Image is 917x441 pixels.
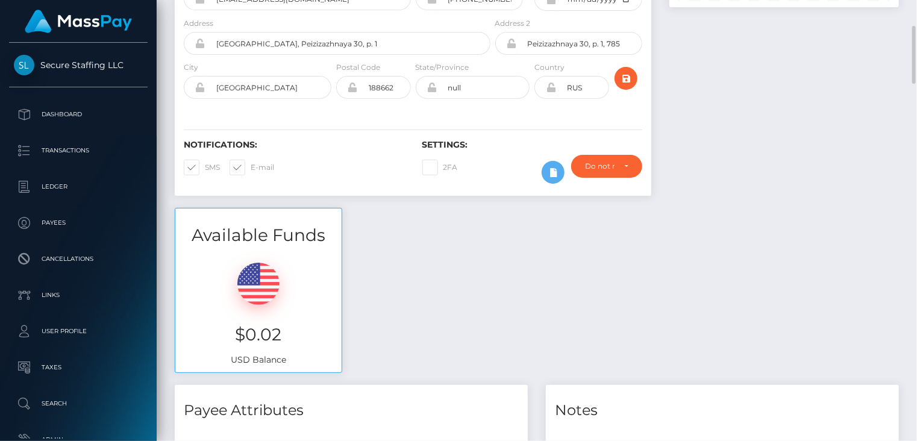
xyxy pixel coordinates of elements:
a: Taxes [9,352,148,383]
label: State/Province [416,62,469,73]
p: User Profile [14,322,143,340]
a: User Profile [9,316,148,346]
p: Links [14,286,143,304]
span: Secure Staffing LLC [9,60,148,70]
p: Taxes [14,358,143,377]
h3: $0.02 [184,323,333,346]
h6: Notifications: [184,140,404,150]
a: Transactions [9,136,148,166]
label: Postal Code [336,62,380,73]
button: Do not require [571,155,642,178]
label: Address [184,18,213,29]
a: Search [9,389,148,419]
img: Secure Staffing LLC [14,55,34,75]
label: E-mail [230,160,274,175]
p: Cancellations [14,250,143,268]
label: SMS [184,160,220,175]
a: Dashboard [9,99,148,130]
label: 2FA [422,160,458,175]
a: Links [9,280,148,310]
div: Do not require [585,161,615,171]
label: City [184,62,198,73]
a: Ledger [9,172,148,202]
img: USD.png [237,263,280,305]
h6: Settings: [422,140,643,150]
p: Payees [14,214,143,232]
label: Address 2 [495,18,531,29]
a: Cancellations [9,244,148,274]
img: MassPay Logo [25,10,132,33]
p: Transactions [14,142,143,160]
p: Ledger [14,178,143,196]
div: USD Balance [175,248,342,372]
p: Dashboard [14,105,143,124]
h4: Payee Attributes [184,400,519,421]
h4: Notes [555,400,890,421]
a: Payees [9,208,148,238]
p: Search [14,395,143,413]
h3: Available Funds [175,224,342,247]
label: Country [534,62,565,73]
